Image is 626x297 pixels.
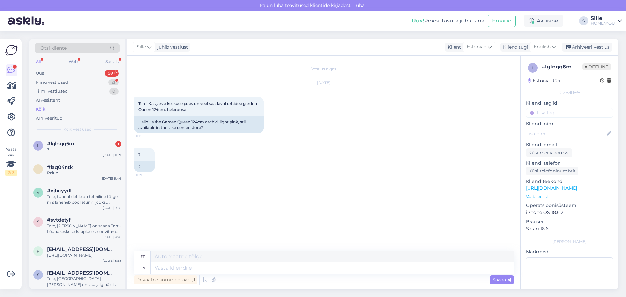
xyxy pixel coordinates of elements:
[526,185,577,191] a: [URL][DOMAIN_NAME]
[412,17,485,25] div: Proovi tasuta juba täna:
[103,235,121,240] div: [DATE] 9:28
[526,209,613,216] p: iPhone OS 18.6.2
[102,176,121,181] div: [DATE] 9:44
[37,272,39,277] span: s
[526,239,613,245] div: [PERSON_NAME]
[47,270,115,276] span: slava.stuff@gmail.com
[104,57,120,66] div: Socials
[445,44,461,51] div: Klient
[108,79,119,86] div: 21
[134,66,514,72] div: Vestlus algas
[47,170,121,176] div: Palun
[35,57,42,66] div: All
[591,21,615,26] div: HOME4YOU
[105,70,119,77] div: 99+
[103,288,121,292] div: [DATE] 8:56
[528,77,560,84] div: Estonia, Jüri
[63,126,92,132] span: Kõik vestlused
[351,2,366,8] span: Luba
[562,43,612,52] div: Arhiveeri vestlus
[36,88,68,95] div: Tiimi vestlused
[526,108,613,118] input: Lisa tag
[5,146,17,176] div: Vaata siia
[36,70,44,77] div: Uus
[138,152,141,157] span: ?
[37,167,39,171] span: i
[136,173,160,178] span: 11:21
[47,276,121,288] div: Tere, [GEOGRAPHIC_DATA][PERSON_NAME] on lauajalg näidis, jkui sees obib saate sealt kätte.
[526,194,613,200] p: Vaata edasi ...
[534,43,551,51] span: English
[37,219,39,224] span: s
[36,106,45,112] div: Kõik
[47,252,121,258] div: [URL][DOMAIN_NAME]
[5,170,17,176] div: 2 / 3
[47,164,73,170] span: #iaq04ntk
[500,44,528,51] div: Klienditugi
[526,90,613,96] div: Kliendi info
[47,223,121,235] div: Tere, [PERSON_NAME] on saada Tartu Lõunakeskuse kaupluses, soovitam esinna helistada ja broneerida.
[526,120,613,127] p: Kliendi nimi
[488,15,516,27] button: Emailid
[36,115,63,122] div: Arhiveeritud
[526,167,578,175] div: Küsi telefoninumbrit
[582,63,611,70] span: Offline
[591,16,622,26] a: SilleHOME4YOU
[103,153,121,157] div: [DATE] 11:21
[47,217,71,223] span: #svtdetyf
[526,202,613,209] p: Operatsioonisüsteem
[140,262,145,274] div: en
[492,277,511,283] span: Saada
[526,178,613,185] p: Klienditeekond
[138,101,258,112] span: Tere! Kas järve keskuse poes on veel saadaval orhidee garden Queen 124cm, heleroosa
[37,249,40,254] span: p
[526,218,613,225] p: Brauser
[47,188,72,194] span: #vjhcyydt
[109,88,119,95] div: 0
[103,205,121,210] div: [DATE] 9:28
[526,160,613,167] p: Kliendi telefon
[36,97,60,104] div: AI Assistent
[47,194,121,205] div: Tere, tundub lehle on tehniline tõrge, mis laheneb pool etunni jooksul.
[526,130,605,137] input: Lisa nimi
[136,134,160,139] span: 11:15
[67,57,79,66] div: Web
[526,141,613,148] p: Kliendi email
[526,248,613,255] p: Märkmed
[532,65,534,70] span: l
[103,258,121,263] div: [DATE] 8:58
[36,79,68,86] div: Minu vestlused
[467,43,486,51] span: Estonian
[37,190,39,195] span: v
[579,16,588,25] div: S
[137,43,146,51] span: Sille
[141,251,145,262] div: et
[47,141,74,147] span: #lglnqq6m
[134,275,197,284] div: Privaatne kommentaar
[526,148,572,157] div: Küsi meiliaadressi
[37,143,39,148] span: l
[526,225,613,232] p: Safari 18.6
[40,45,67,52] span: Otsi kliente
[542,63,582,71] div: # lglnqq6m
[134,116,264,133] div: Hello! Is the Garden Queen 124cm orchid, light pink, still available in the lake center store?
[115,141,121,147] div: 1
[591,16,615,21] div: Sille
[47,147,121,153] div: ?
[155,44,188,51] div: juhib vestlust
[47,246,115,252] span: paulaaiti59@gmail.com
[134,80,514,86] div: [DATE]
[524,15,563,27] div: Aktiivne
[526,100,613,107] p: Kliendi tag'id
[5,44,18,56] img: Askly Logo
[134,161,155,172] div: ?
[412,18,424,24] b: Uus!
